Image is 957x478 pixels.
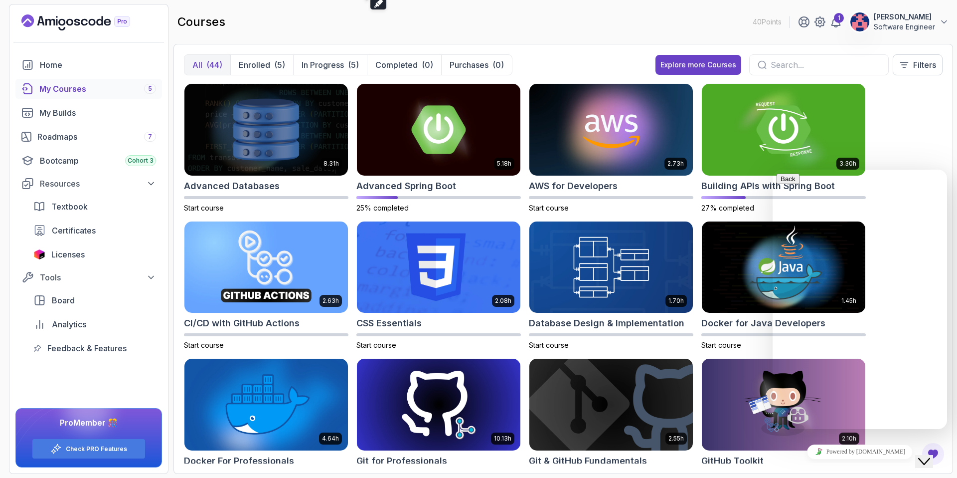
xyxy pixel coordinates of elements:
[834,13,844,23] div: 1
[913,59,936,71] p: Filters
[39,83,156,95] div: My Courses
[184,316,300,330] h2: CI/CD with GitHub Actions
[47,342,127,354] span: Feedback & Features
[702,359,865,451] img: GitHub Toolkit card
[39,107,156,119] div: My Builds
[184,84,348,176] img: Advanced Databases card
[529,204,569,212] span: Start course
[356,316,422,330] h2: CSS Essentials
[128,157,154,165] span: Cohort 3
[893,54,943,75] button: Filters
[27,338,162,358] a: feedback
[356,179,456,193] h2: Advanced Spring Boot
[668,297,684,305] p: 1.70h
[422,59,433,71] div: (0)
[32,439,146,459] button: Check PRO Features
[52,294,75,306] span: Board
[701,316,825,330] h2: Docker for Java Developers
[230,55,293,75] button: Enrolled(5)
[771,59,880,71] input: Search...
[356,83,521,213] a: Advanced Spring Boot card5.18hAdvanced Spring Boot25% completed
[33,249,45,259] img: jetbrains icon
[15,103,162,123] a: builds
[40,178,156,190] div: Resources
[701,204,754,212] span: 27% completed
[27,314,162,334] a: analytics
[529,454,647,468] h2: Git & GitHub Fundamentals
[27,290,162,310] a: board
[495,297,511,305] p: 2.08h
[27,197,162,217] a: textbook
[15,79,162,99] a: courses
[293,55,367,75] button: In Progress(5)
[850,12,869,31] img: user profile image
[529,359,693,451] img: Git & GitHub Fundamentals card
[66,445,127,453] a: Check PRO Features
[184,454,294,468] h2: Docker For Professionals
[441,55,512,75] button: Purchases(0)
[184,179,280,193] h2: Advanced Databases
[701,341,741,349] span: Start course
[529,222,693,313] img: Database Design & Implementation card
[52,318,86,330] span: Analytics
[148,133,152,141] span: 7
[15,127,162,147] a: roadmaps
[830,16,842,28] a: 1
[356,341,396,349] span: Start course
[51,201,88,213] span: Textbook
[184,204,224,212] span: Start course
[529,341,569,349] span: Start course
[874,22,935,32] p: Software Engineer
[15,151,162,171] a: bootcamp
[322,297,339,305] p: 2.63h
[184,55,230,75] button: All(44)
[40,59,156,71] div: Home
[529,179,618,193] h2: AWS for Developers
[21,14,153,30] a: Landing page
[702,222,865,313] img: Docker for Java Developers card
[667,160,684,168] p: 2.73h
[148,85,152,93] span: 5
[52,225,96,237] span: Certificates
[367,55,441,75] button: Completed(0)
[850,12,949,32] button: user profile image[PERSON_NAME]Software Engineer
[492,59,504,71] div: (0)
[239,59,270,71] p: Enrolled
[773,441,947,463] iframe: chat widget
[915,438,947,468] iframe: chat widget
[494,435,511,443] p: 10.13h
[655,55,741,75] button: Explore more Courses
[177,14,225,30] h2: courses
[40,271,156,283] div: Tools
[357,359,520,451] img: Git for Professionals card
[192,59,202,71] p: All
[356,204,409,212] span: 25% completed
[357,84,520,176] img: Advanced Spring Boot card
[15,268,162,286] button: Tools
[529,84,693,176] img: AWS for Developers card
[356,454,447,468] h2: Git for Professionals
[51,248,85,260] span: Licenses
[323,160,339,168] p: 8.31h
[27,221,162,240] a: certificates
[839,160,856,168] p: 3.30h
[497,160,511,168] p: 5.18h
[842,435,856,443] p: 2.10h
[302,59,344,71] p: In Progress
[701,179,835,193] h2: Building APIs with Spring Boot
[15,175,162,193] button: Resources
[27,244,162,264] a: licenses
[322,435,339,443] p: 4.64h
[15,55,162,75] a: home
[357,222,520,313] img: CSS Essentials card
[753,17,782,27] p: 40 Points
[184,359,348,451] img: Docker For Professionals card
[348,59,359,71] div: (5)
[450,59,488,71] p: Purchases
[184,222,348,313] img: CI/CD with GitHub Actions card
